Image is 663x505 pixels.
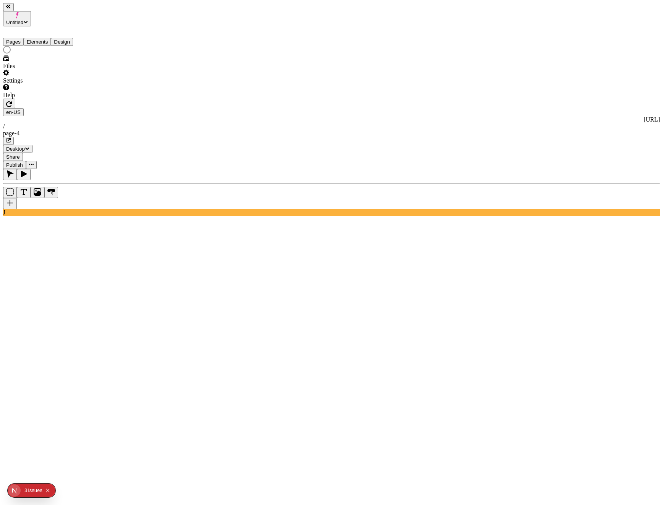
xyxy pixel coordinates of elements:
button: Untitled [3,11,31,26]
div: J [3,209,660,216]
div: / [3,123,660,130]
span: Publish [6,162,23,168]
button: Button [44,187,58,198]
span: Desktop [6,146,25,152]
span: en-US [6,109,21,115]
button: Box [3,187,17,198]
button: Pages [3,38,24,46]
button: Desktop [3,145,32,153]
div: Files [3,63,95,70]
iframe: The editor's rendered HTML document [3,216,660,273]
div: page-4 [3,130,660,137]
button: Design [51,38,73,46]
div: [URL] [3,116,660,123]
button: Open locale picker [3,108,24,116]
div: Settings [3,77,95,84]
button: Publish [3,161,26,169]
button: Share [3,153,23,161]
span: Untitled [6,19,23,25]
div: Help [3,92,95,99]
button: Elements [24,38,51,46]
button: Image [31,187,44,198]
span: Share [6,154,20,160]
button: Text [17,187,31,198]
